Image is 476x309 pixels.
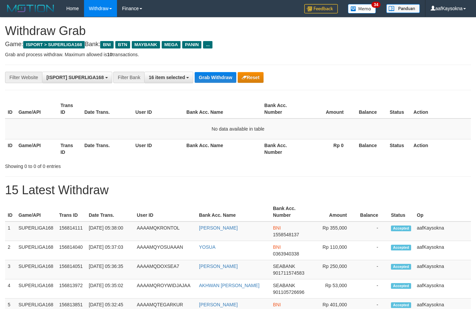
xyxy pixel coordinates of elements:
span: Copy 1558548137 to clipboard [273,232,299,237]
h1: 15 Latest Withdraw [5,183,471,197]
span: Accepted [391,264,411,270]
td: Rp 110,000 [310,241,357,260]
th: Status [387,139,411,158]
th: Rp 0 [304,139,354,158]
td: SUPERLIGA168 [16,241,56,260]
td: AAAAMQROYWIDJAJAA [134,279,196,299]
th: Status [387,99,411,118]
th: Status [388,202,414,221]
span: BNI [273,302,281,307]
th: Game/API [16,139,58,158]
button: [ISPORT] SUPERLIGA168 [42,72,112,83]
td: 2 [5,241,16,260]
td: 156814040 [56,241,86,260]
span: Copy 901105726696 to clipboard [273,289,304,295]
th: Amount [310,202,357,221]
td: Rp 355,000 [310,221,357,241]
h1: Withdraw Grab [5,24,471,38]
td: aafKaysokna [414,221,471,241]
td: [DATE] 05:35:02 [86,279,134,299]
td: SUPERLIGA168 [16,260,56,279]
td: - [357,260,388,279]
span: SEABANK [273,264,295,269]
td: AAAAMQYOSUAAAN [134,241,196,260]
td: [DATE] 05:37:03 [86,241,134,260]
span: MAYBANK [132,41,160,48]
span: 34 [371,2,381,8]
span: BNI [273,225,281,231]
span: 16 item selected [149,75,185,80]
span: Copy 0363940338 to clipboard [273,251,299,256]
td: aafKaysokna [414,260,471,279]
button: 16 item selected [144,72,193,83]
span: MEGA [162,41,181,48]
td: Rp 53,000 [310,279,357,299]
th: Game/API [16,99,58,118]
td: aafKaysokna [414,279,471,299]
a: [PERSON_NAME] [199,225,238,231]
th: Balance [354,139,387,158]
th: User ID [134,202,196,221]
td: 1 [5,221,16,241]
img: MOTION_logo.png [5,3,56,13]
button: Grab Withdraw [195,72,236,83]
th: Date Trans. [82,139,133,158]
td: [DATE] 05:38:00 [86,221,134,241]
td: 4 [5,279,16,299]
th: Date Trans. [82,99,133,118]
td: Rp 250,000 [310,260,357,279]
th: Bank Acc. Number [262,99,304,118]
th: Action [411,139,471,158]
span: Accepted [391,226,411,231]
img: Feedback.jpg [304,4,338,13]
th: Bank Acc. Name [184,99,262,118]
a: AKHWAN [PERSON_NAME] [199,283,260,288]
img: Button%20Memo.svg [348,4,376,13]
td: 156813972 [56,279,86,299]
span: Copy 901711574583 to clipboard [273,270,304,276]
th: Bank Acc. Name [184,139,262,158]
td: 156814111 [56,221,86,241]
td: 156814051 [56,260,86,279]
span: [ISPORT] SUPERLIGA168 [46,75,104,80]
strong: 10 [107,52,112,57]
span: ... [203,41,212,48]
th: Action [411,99,471,118]
td: - [357,241,388,260]
div: Showing 0 to 0 of 0 entries [5,160,193,170]
td: AAAAMQDOXSEA7 [134,260,196,279]
th: Bank Acc. Number [262,139,304,158]
td: SUPERLIGA168 [16,279,56,299]
button: Reset [238,72,264,83]
p: Grab and process withdraw. Maximum allowed is transactions. [5,51,471,58]
span: SEABANK [273,283,295,288]
th: Trans ID [58,99,82,118]
th: Trans ID [58,139,82,158]
th: Trans ID [56,202,86,221]
td: aafKaysokna [414,241,471,260]
a: YOSUA [199,244,215,250]
td: 3 [5,260,16,279]
th: User ID [133,99,184,118]
td: [DATE] 05:36:35 [86,260,134,279]
span: Accepted [391,283,411,289]
th: ID [5,202,16,221]
span: Accepted [391,302,411,308]
th: Bank Acc. Name [196,202,270,221]
span: BTN [115,41,130,48]
td: No data available in table [5,118,471,139]
span: Accepted [391,245,411,250]
span: ISPORT > SUPERLIGA168 [23,41,85,48]
td: SUPERLIGA168 [16,221,56,241]
th: User ID [133,139,184,158]
h4: Game: Bank: [5,41,471,48]
a: [PERSON_NAME] [199,264,238,269]
th: Game/API [16,202,56,221]
th: Balance [354,99,387,118]
th: Bank Acc. Number [270,202,310,221]
td: - [357,221,388,241]
a: [PERSON_NAME] [199,302,238,307]
td: AAAAMQKRONTOL [134,221,196,241]
span: BNI [100,41,113,48]
th: ID [5,139,16,158]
